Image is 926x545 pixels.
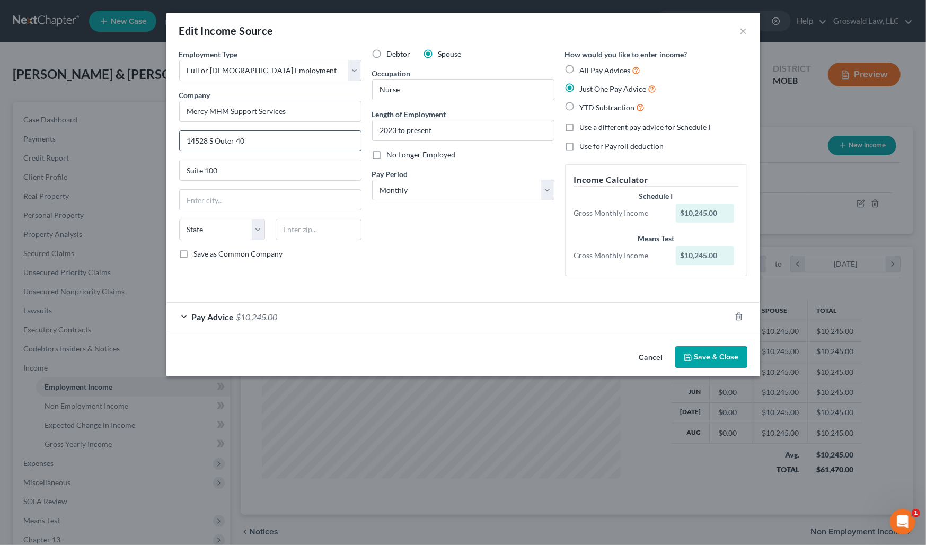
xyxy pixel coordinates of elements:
span: Use for Payroll deduction [580,142,664,151]
label: How would you like to enter income? [565,49,687,60]
h5: Income Calculator [574,173,738,187]
span: 1 [912,509,920,517]
button: Cancel [631,347,671,368]
span: Debtor [387,49,411,58]
span: Save as Common Company [194,249,283,258]
span: Use a different pay advice for Schedule I [580,122,711,131]
span: Pay Advice [192,312,234,322]
input: Enter address... [180,131,361,151]
span: YTD Subtraction [580,103,635,112]
input: Enter city... [180,190,361,210]
input: ex: 2 years [373,120,554,140]
span: $10,245.00 [236,312,278,322]
label: Length of Employment [372,109,446,120]
input: Search company by name... [179,101,361,122]
input: Enter zip... [276,219,361,240]
span: Spouse [438,49,462,58]
span: Just One Pay Advice [580,84,647,93]
div: Edit Income Source [179,23,274,38]
span: All Pay Advices [580,66,631,75]
span: Pay Period [372,170,408,179]
button: Save & Close [675,346,747,368]
input: -- [373,80,554,100]
div: Means Test [574,233,738,244]
input: Unit, Suite, etc... [180,160,361,180]
div: $10,245.00 [676,246,734,265]
div: Gross Monthly Income [569,250,671,261]
iframe: Intercom live chat [890,509,915,534]
button: × [740,24,747,37]
span: No Longer Employed [387,150,456,159]
span: Employment Type [179,50,238,59]
div: $10,245.00 [676,204,734,223]
div: Schedule I [574,191,738,201]
span: Company [179,91,210,100]
div: Gross Monthly Income [569,208,671,218]
label: Occupation [372,68,411,79]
